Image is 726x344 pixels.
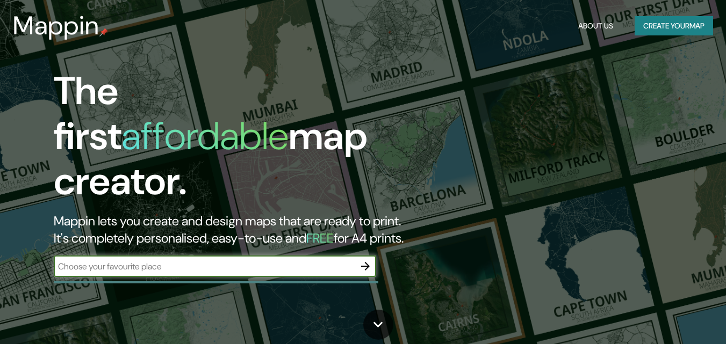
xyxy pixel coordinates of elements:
[13,11,99,41] h3: Mappin
[306,230,334,246] h5: FREE
[54,69,417,213] h1: The first map creator.
[99,28,108,36] img: mappin-pin
[121,111,289,161] h1: affordable
[54,213,417,247] h2: Mappin lets you create and design maps that are ready to print. It's completely personalised, eas...
[635,16,713,36] button: Create yourmap
[54,260,355,273] input: Choose your favourite place
[574,16,617,36] button: About Us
